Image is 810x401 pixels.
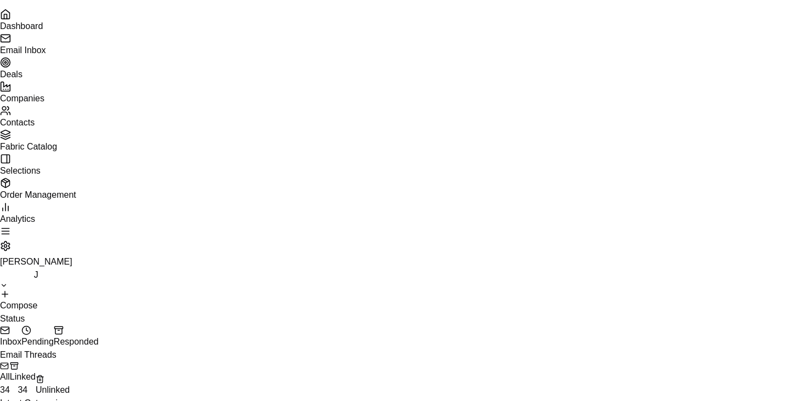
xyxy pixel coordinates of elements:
span: Linked [10,372,36,381]
button: Pending [21,325,54,348]
button: Responded [54,325,99,348]
span: 34 [18,385,27,394]
button: Unlinked [36,375,70,397]
button: Linked34 [10,362,36,397]
span: Unlinked [36,385,70,394]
